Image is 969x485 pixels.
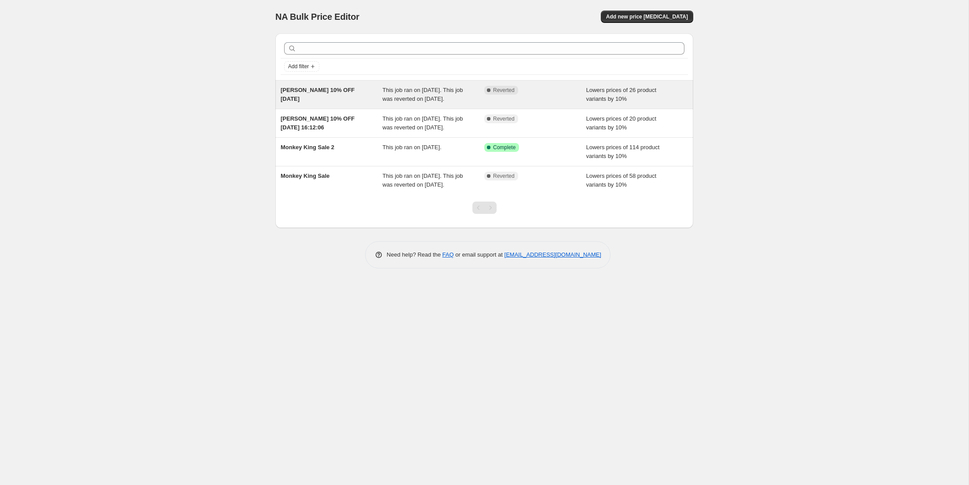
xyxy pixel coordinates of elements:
[586,87,657,102] span: Lowers prices of 26 product variants by 10%
[493,87,515,94] span: Reverted
[493,144,516,151] span: Complete
[606,13,688,20] span: Add new price [MEDICAL_DATA]
[493,115,515,122] span: Reverted
[383,173,463,188] span: This job ran on [DATE]. This job was reverted on [DATE].
[383,115,463,131] span: This job ran on [DATE]. This job was reverted on [DATE].
[281,115,355,131] span: [PERSON_NAME] 10% OFF [DATE] 16:12:06
[281,87,355,102] span: [PERSON_NAME] 10% OFF [DATE]
[275,12,359,22] span: NA Bulk Price Editor
[442,251,454,258] a: FAQ
[387,251,442,258] span: Need help? Read the
[505,251,601,258] a: [EMAIL_ADDRESS][DOMAIN_NAME]
[454,251,505,258] span: or email support at
[383,87,463,102] span: This job ran on [DATE]. This job was reverted on [DATE].
[586,173,657,188] span: Lowers prices of 58 product variants by 10%
[586,144,660,159] span: Lowers prices of 114 product variants by 10%
[383,144,442,151] span: This job ran on [DATE].
[601,11,693,23] button: Add new price [MEDICAL_DATA]
[281,173,329,179] span: Monkey King Sale
[493,173,515,180] span: Reverted
[281,144,334,151] span: Monkey King Sale 2
[472,202,497,214] nav: Pagination
[288,63,309,70] span: Add filter
[284,61,319,72] button: Add filter
[586,115,657,131] span: Lowers prices of 20 product variants by 10%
